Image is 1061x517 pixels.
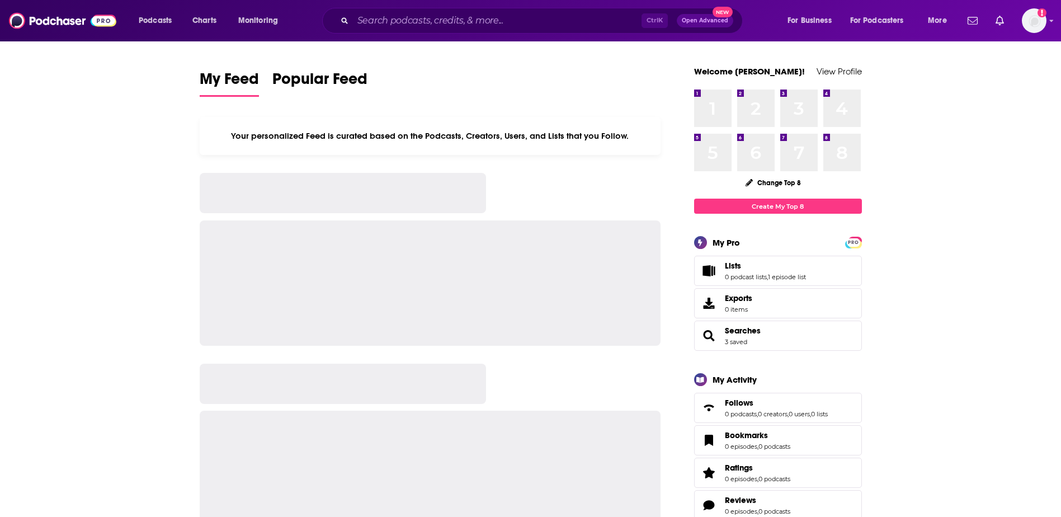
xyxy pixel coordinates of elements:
[131,12,186,30] button: open menu
[920,12,961,30] button: open menu
[200,69,259,95] span: My Feed
[725,261,741,271] span: Lists
[850,13,904,29] span: For Podcasters
[200,117,661,155] div: Your personalized Feed is curated based on the Podcasts, Creators, Users, and Lists that you Follow.
[725,305,752,313] span: 0 items
[694,66,805,77] a: Welcome [PERSON_NAME]!
[272,69,367,97] a: Popular Feed
[758,507,790,515] a: 0 podcasts
[725,463,753,473] span: Ratings
[725,430,790,440] a: Bookmarks
[725,293,752,303] span: Exports
[694,458,862,488] span: Ratings
[1022,8,1046,33] span: Logged in as WE_Broadcast
[698,400,720,416] a: Follows
[928,13,947,29] span: More
[725,495,756,505] span: Reviews
[1022,8,1046,33] button: Show profile menu
[139,13,172,29] span: Podcasts
[185,12,223,30] a: Charts
[694,321,862,351] span: Searches
[698,263,720,279] a: Lists
[725,398,753,408] span: Follows
[713,237,740,248] div: My Pro
[694,256,862,286] span: Lists
[757,475,758,483] span: ,
[757,507,758,515] span: ,
[788,410,789,418] span: ,
[725,338,747,346] a: 3 saved
[739,176,808,190] button: Change Top 8
[713,7,733,17] span: New
[843,12,920,30] button: open menu
[991,11,1008,30] a: Show notifications dropdown
[677,14,733,27] button: Open AdvancedNew
[847,238,860,246] a: PRO
[757,410,758,418] span: ,
[353,12,642,30] input: Search podcasts, credits, & more...
[725,398,828,408] a: Follows
[725,430,768,440] span: Bookmarks
[694,425,862,455] span: Bookmarks
[192,13,216,29] span: Charts
[230,12,293,30] button: open menu
[9,10,116,31] img: Podchaser - Follow, Share and Rate Podcasts
[758,410,788,418] a: 0 creators
[698,465,720,481] a: Ratings
[698,497,720,513] a: Reviews
[642,13,668,28] span: Ctrl K
[767,273,768,281] span: ,
[810,410,811,418] span: ,
[817,66,862,77] a: View Profile
[713,374,757,385] div: My Activity
[698,328,720,344] a: Searches
[272,69,367,95] span: Popular Feed
[694,199,862,214] a: Create My Top 8
[694,393,862,423] span: Follows
[758,443,790,450] a: 0 podcasts
[725,410,757,418] a: 0 podcasts
[694,288,862,318] a: Exports
[768,273,806,281] a: 1 episode list
[725,507,757,515] a: 0 episodes
[1038,8,1046,17] svg: Add a profile image
[725,463,790,473] a: Ratings
[758,475,790,483] a: 0 podcasts
[725,273,767,281] a: 0 podcast lists
[333,8,753,34] div: Search podcasts, credits, & more...
[725,475,757,483] a: 0 episodes
[200,69,259,97] a: My Feed
[725,443,757,450] a: 0 episodes
[847,238,860,247] span: PRO
[725,495,790,505] a: Reviews
[788,13,832,29] span: For Business
[238,13,278,29] span: Monitoring
[780,12,846,30] button: open menu
[682,18,728,23] span: Open Advanced
[963,11,982,30] a: Show notifications dropdown
[725,261,806,271] a: Lists
[757,443,758,450] span: ,
[725,326,761,336] a: Searches
[789,410,810,418] a: 0 users
[1022,8,1046,33] img: User Profile
[811,410,828,418] a: 0 lists
[698,295,720,311] span: Exports
[698,433,720,448] a: Bookmarks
